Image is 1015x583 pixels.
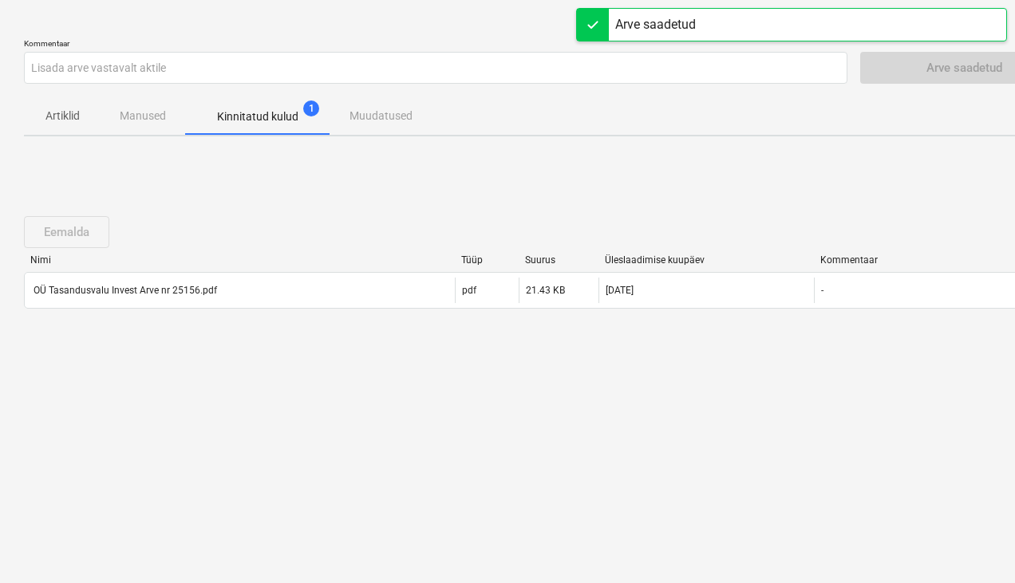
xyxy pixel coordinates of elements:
[217,108,298,125] p: Kinnitatud kulud
[43,108,81,124] p: Artiklid
[615,15,696,34] div: Arve saadetud
[31,285,217,296] div: OÜ Tasandusvalu Invest Arve nr 25156.pdf
[24,38,847,52] p: Kommentaar
[526,285,565,296] div: 21.43 KB
[606,285,634,296] div: [DATE]
[525,254,592,266] div: Suurus
[461,254,512,266] div: Tüüp
[303,100,319,116] span: 1
[605,254,808,266] div: Üleslaadimise kuupäev
[30,254,448,266] div: Nimi
[821,285,823,296] div: -
[462,285,476,296] div: pdf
